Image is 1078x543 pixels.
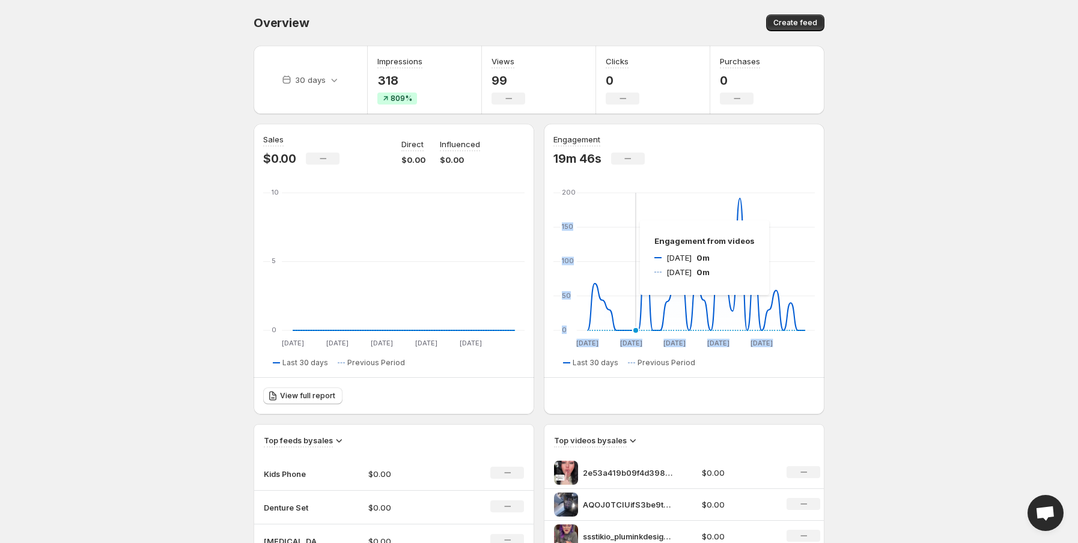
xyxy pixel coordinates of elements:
[371,339,393,347] text: [DATE]
[282,358,328,368] span: Last 30 days
[272,326,276,334] text: 0
[702,499,773,511] p: $0.00
[377,73,422,88] p: 318
[347,358,405,368] span: Previous Period
[254,16,309,30] span: Overview
[377,55,422,67] h3: Impressions
[282,339,304,347] text: [DATE]
[440,154,480,166] p: $0.00
[751,339,773,347] text: [DATE]
[576,339,598,347] text: [DATE]
[492,55,514,67] h3: Views
[553,133,600,145] h3: Engagement
[562,188,576,196] text: 200
[554,493,578,517] img: AQOJ0TCIUifS3be9tRPhzK3sguDmm9WJCxCID9fyL3kTE455eOqc_1CX2bYja_umMJuugrlbDsydh7AJO2zFhtj_
[553,151,601,166] p: 19m 46s
[720,73,760,88] p: 0
[391,94,412,103] span: 809%
[562,256,574,265] text: 100
[554,461,578,485] img: 2e53a419b09f4d3980d086d16b5cf2f5
[606,55,629,67] h3: Clicks
[583,467,673,479] p: 2e53a419b09f4d3980d086d16b5cf2f5
[440,138,480,150] p: Influenced
[492,73,525,88] p: 99
[368,468,454,480] p: $0.00
[264,502,324,514] p: Denture Set
[606,73,639,88] p: 0
[573,358,618,368] span: Last 30 days
[562,326,567,334] text: 0
[295,74,326,86] p: 30 days
[707,339,729,347] text: [DATE]
[272,256,276,265] text: 5
[264,468,324,480] p: Kids Phone
[583,530,673,542] p: ssstikio_pluminkdesigns_1752502142183 - Trim
[415,339,437,347] text: [DATE]
[1028,495,1064,531] a: Open chat
[401,138,424,150] p: Direct
[272,188,279,196] text: 10
[263,151,296,166] p: $0.00
[562,291,571,300] text: 50
[583,499,673,511] p: AQOJ0TCIUifS3be9tRPhzK3sguDmm9WJCxCID9fyL3kTE455eOqc_1CX2bYja_umMJuugrlbDsydh7AJO2zFhtj_
[773,18,817,28] span: Create feed
[620,339,642,347] text: [DATE]
[720,55,760,67] h3: Purchases
[263,133,284,145] h3: Sales
[702,467,773,479] p: $0.00
[326,339,349,347] text: [DATE]
[663,339,686,347] text: [DATE]
[766,14,824,31] button: Create feed
[460,339,482,347] text: [DATE]
[280,391,335,401] span: View full report
[368,502,454,514] p: $0.00
[562,222,573,231] text: 150
[638,358,695,368] span: Previous Period
[264,434,333,446] h3: Top feeds by sales
[702,530,773,542] p: $0.00
[263,387,343,404] a: View full report
[554,434,627,446] h3: Top videos by sales
[401,154,425,166] p: $0.00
